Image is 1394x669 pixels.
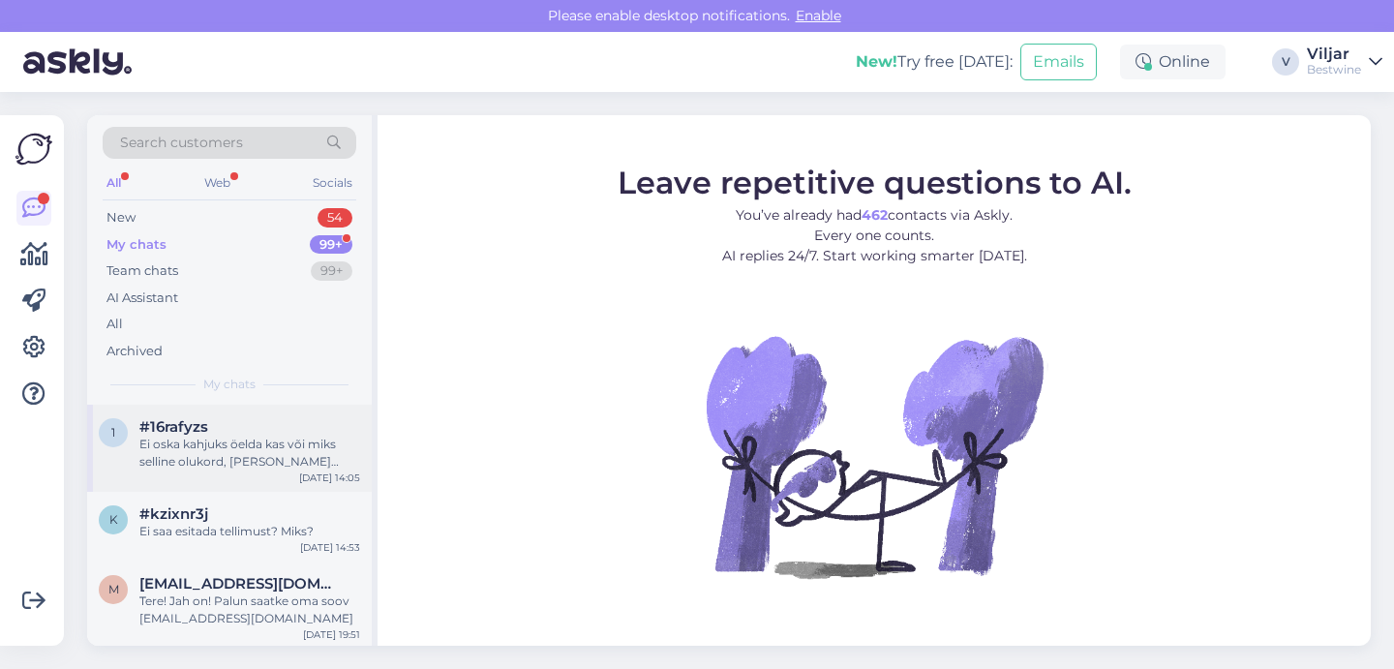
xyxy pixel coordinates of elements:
span: Leave repetitive questions to AI. [618,164,1132,201]
div: New [106,208,136,228]
div: Web [200,170,234,196]
div: Ei oska kahjuks öelda kas või miks selline olukord, [PERSON_NAME] läksid hinnad 10 minutit enne s... [139,436,360,471]
span: 1 [111,425,115,440]
span: Enable [790,7,847,24]
img: No Chat active [700,282,1048,630]
b: New! [856,52,897,71]
div: Ei saa esitada tellimust? Miks? [139,523,360,540]
button: Emails [1020,44,1097,80]
p: You’ve already had contacts via Askly. Every one counts. AI replies 24/7. Start working smarter [... [618,205,1132,266]
b: 462 [862,206,888,224]
div: V [1272,48,1299,76]
div: Team chats [106,261,178,281]
span: maxmimi29@gmail.com [139,575,341,593]
a: ViljarBestwine [1307,46,1382,77]
div: [DATE] 14:05 [299,471,360,485]
div: Viljar [1307,46,1361,62]
span: #kzixnr3j [139,505,208,523]
div: Socials [309,170,356,196]
div: 99+ [310,235,352,255]
div: All [103,170,125,196]
div: Archived [106,342,163,361]
img: Askly Logo [15,131,52,167]
span: k [109,512,118,527]
div: Tere! Jah on! Palun saatke oma soov [EMAIL_ADDRESS][DOMAIN_NAME] [139,593,360,627]
div: [DATE] 14:53 [300,540,360,555]
span: Search customers [120,133,243,153]
span: m [108,582,119,596]
span: #16rafyzs [139,418,208,436]
div: All [106,315,123,334]
div: Try free [DATE]: [856,50,1013,74]
div: 54 [318,208,352,228]
div: 99+ [311,261,352,281]
span: My chats [203,376,256,393]
div: Bestwine [1307,62,1361,77]
div: Online [1120,45,1226,79]
div: [DATE] 19:51 [303,627,360,642]
div: AI Assistant [106,289,178,308]
div: My chats [106,235,167,255]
